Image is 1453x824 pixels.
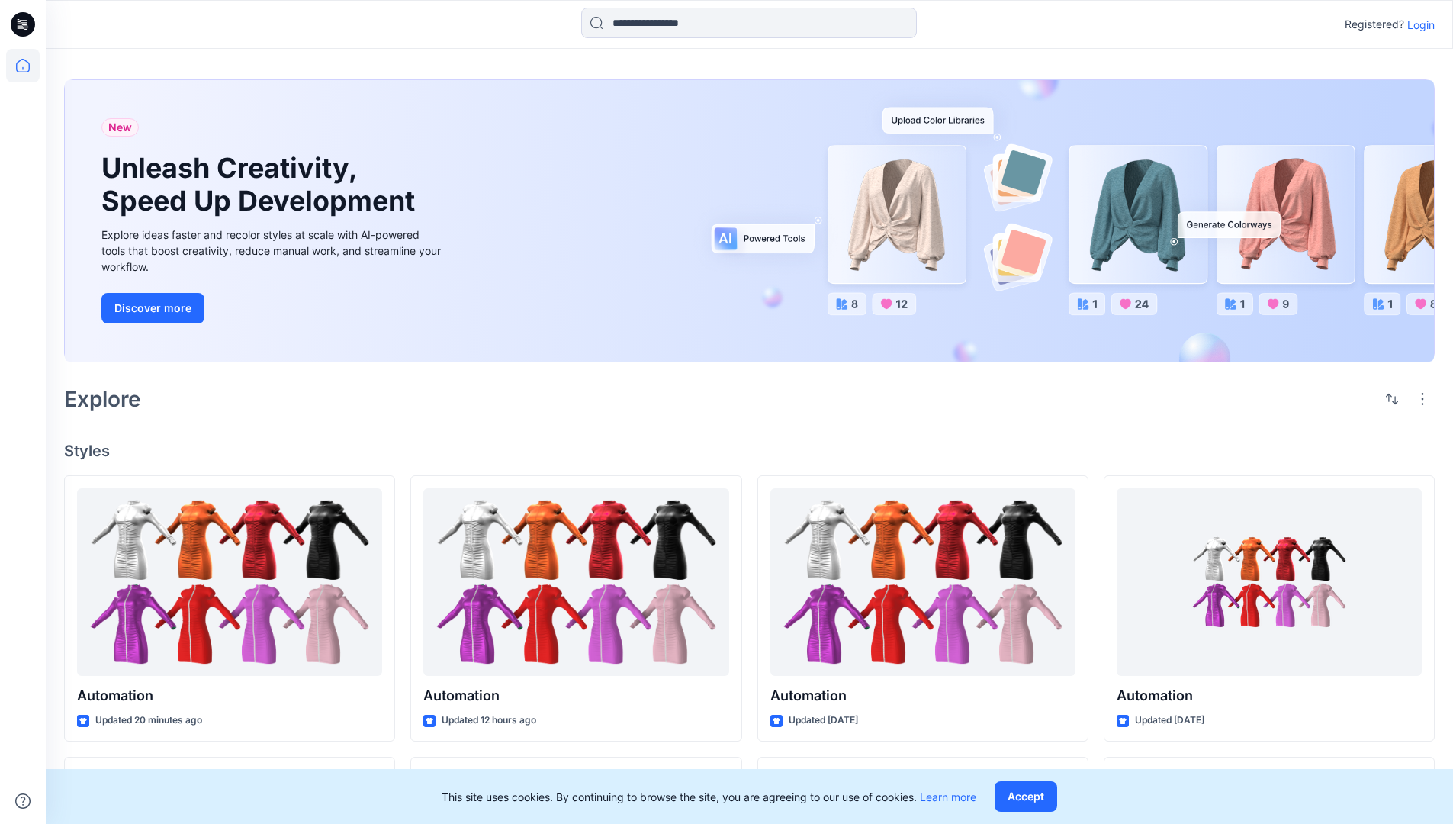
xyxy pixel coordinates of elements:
div: Explore ideas faster and recolor styles at scale with AI-powered tools that boost creativity, red... [101,227,445,275]
p: Registered? [1345,15,1404,34]
p: Automation [423,685,728,707]
p: This site uses cookies. By continuing to browse the site, you are agreeing to our use of cookies. [442,789,976,805]
p: Updated 12 hours ago [442,713,536,729]
a: Automation [770,488,1075,677]
p: Updated [DATE] [1135,713,1204,729]
span: New [108,118,132,137]
p: Updated [DATE] [789,713,858,729]
h4: Styles [64,442,1435,460]
button: Accept [995,781,1057,812]
a: Discover more [101,293,445,323]
p: Automation [770,685,1075,707]
h2: Explore [64,387,141,411]
a: Learn more [920,790,976,803]
button: Discover more [101,293,204,323]
a: Automation [423,488,728,677]
p: Automation [1117,685,1422,707]
p: Automation [77,685,382,707]
a: Automation [1117,488,1422,677]
h1: Unleash Creativity, Speed Up Development [101,152,422,217]
p: Login [1407,17,1435,33]
p: Updated 20 minutes ago [95,713,202,729]
a: Automation [77,488,382,677]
